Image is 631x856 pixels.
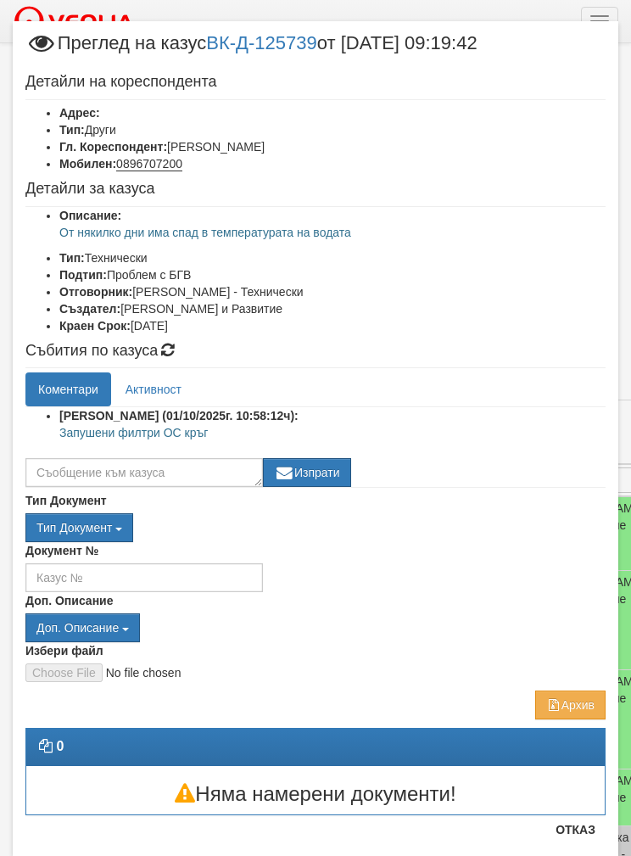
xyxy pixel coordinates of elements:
[59,300,606,317] li: [PERSON_NAME] и Развитие
[59,285,132,299] b: Отговорник:
[59,106,100,120] b: Адрес:
[59,121,606,138] li: Други
[113,372,194,406] a: Активност
[59,319,131,333] b: Краен Срок:
[59,140,167,154] b: Гл. Кореспондент:
[535,691,606,719] button: Архив
[59,268,107,282] b: Подтип:
[545,816,606,843] button: Отказ
[25,492,107,509] label: Тип Документ
[25,613,140,642] button: Доп. Описание
[206,32,316,53] a: ВК-Д-125739
[59,409,299,422] strong: [PERSON_NAME] (01/10/2025г. 10:58:12ч):
[59,123,85,137] b: Тип:
[59,251,85,265] b: Тип:
[25,74,606,91] h4: Детайли на кореспондента
[59,138,606,155] li: [PERSON_NAME]
[59,249,606,266] li: Технически
[25,542,98,559] label: Документ №
[25,613,606,642] div: Двоен клик, за изчистване на избраната стойност.
[25,372,111,406] a: Коментари
[25,563,263,592] input: Казус №
[59,209,121,222] b: Описание:
[59,266,606,283] li: Проблем с БГВ
[25,181,606,198] h4: Детайли за казуса
[59,302,120,316] b: Създател:
[36,621,119,635] span: Доп. Описание
[59,224,606,241] p: От някилко дни има спад в температурата на водата
[25,642,103,659] label: Избери файл
[36,521,112,534] span: Тип Документ
[263,458,351,487] button: Изпрати
[25,513,606,542] div: Двоен клик, за изчистване на избраната стойност.
[25,343,606,360] h4: Събития по казуса
[25,592,113,609] label: Доп. Описание
[59,157,116,171] b: Мобилен:
[59,317,606,334] li: [DATE]
[59,283,606,300] li: [PERSON_NAME] - Технически
[25,513,133,542] button: Тип Документ
[59,424,606,441] p: Запушени филтри ОС кръг
[56,739,64,753] strong: 0
[26,783,605,805] h3: Няма намерени документи!
[25,34,477,65] span: Преглед на казус от [DATE] 09:19:42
